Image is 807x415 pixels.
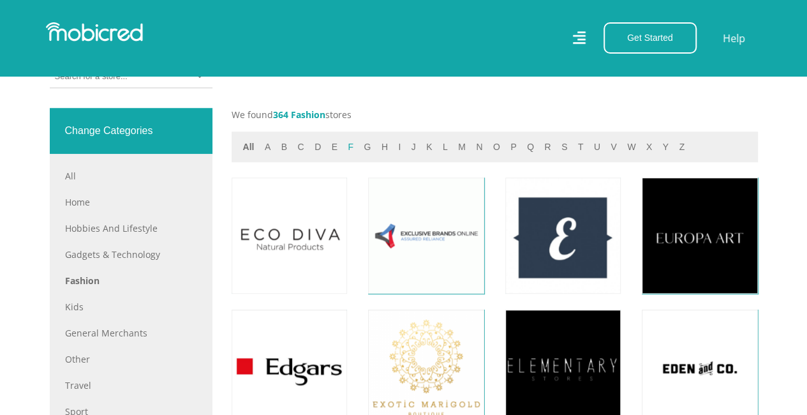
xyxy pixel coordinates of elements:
button: v [607,140,620,155]
button: a [261,140,274,155]
a: Help [722,30,746,47]
a: General Merchants [65,326,197,340]
button: m [454,140,470,155]
button: g [360,140,374,155]
button: t [574,140,588,155]
button: q [523,140,538,155]
button: l [439,140,452,155]
a: Hobbies and Lifestyle [65,222,197,235]
button: Get Started [603,22,697,54]
a: Home [65,195,197,209]
img: Mobicred [46,22,143,41]
button: k [422,140,436,155]
span: 364 [273,109,288,121]
a: Fashion [65,274,197,287]
button: x [642,140,656,155]
a: All [65,169,197,183]
button: e [328,140,341,155]
a: Gadgets & Technology [65,248,197,261]
button: u [590,140,604,155]
button: w [623,140,639,155]
button: b [278,140,291,155]
input: Search for a store... [55,71,127,82]
button: h [378,140,392,155]
button: f [344,140,357,155]
a: Travel [65,379,197,392]
button: d [311,140,325,155]
button: r [540,140,554,155]
button: p [507,140,520,155]
button: o [489,140,504,155]
button: n [472,140,486,155]
a: Other [65,352,197,366]
div: Change Categories [50,108,212,154]
button: All [239,140,258,155]
button: s [558,140,571,155]
button: y [659,140,672,155]
span: Fashion [291,109,325,121]
button: i [394,140,404,155]
a: Kids [65,300,197,313]
button: c [293,140,307,155]
button: z [675,140,688,155]
p: We found stores [232,108,758,121]
button: j [408,140,420,155]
